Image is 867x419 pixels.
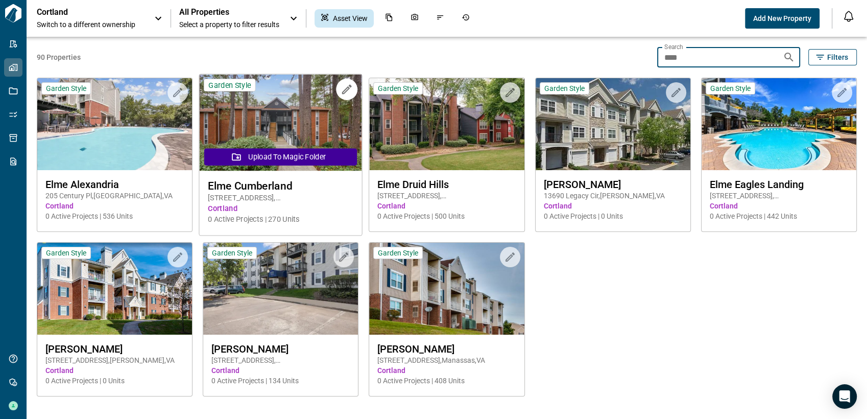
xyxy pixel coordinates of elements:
span: [STREET_ADDRESS] , [GEOGRAPHIC_DATA] , GA [208,193,353,203]
span: Cortland [211,365,350,376]
div: Asset View [315,9,374,28]
span: Garden Style [46,84,86,93]
span: 90 Properties [37,52,653,62]
span: [STREET_ADDRESS] , [GEOGRAPHIC_DATA] , GA [377,191,516,201]
img: property-asset [702,78,856,170]
span: [PERSON_NAME] [377,343,516,355]
span: Asset View [333,13,368,24]
button: Add New Property [745,8,820,29]
span: Garden Style [378,248,418,258]
div: Open Intercom Messenger [832,384,857,409]
div: Documents [379,9,399,28]
p: Cortland [37,7,129,17]
span: Elme Cumberland [208,179,353,192]
img: property-asset [369,78,524,170]
span: Cortland [377,201,516,211]
span: Filters [827,52,848,62]
div: Job History [455,9,476,28]
span: Cortland [45,365,184,376]
span: 0 Active Projects | 134 Units [211,376,350,386]
span: 0 Active Projects | 536 Units [45,211,184,221]
span: Cortland [45,201,184,211]
span: Select a property to filter results [179,19,279,30]
span: 205 Century Pl , [GEOGRAPHIC_DATA] , VA [45,191,184,201]
div: Issues & Info [430,9,450,28]
span: [PERSON_NAME] [544,178,682,191]
span: Garden Style [208,80,251,90]
button: Filters [808,49,857,65]
span: Switch to a different ownership [37,19,144,30]
span: Cortland [710,201,848,211]
img: property-asset [37,78,192,170]
span: 0 Active Projects | 270 Units [208,214,353,225]
span: Elme Druid Hills [377,178,516,191]
img: property-asset [536,78,690,170]
span: Elme Eagles Landing [710,178,848,191]
span: 0 Active Projects | 442 Units [710,211,848,221]
span: 0 Active Projects | 408 Units [377,376,516,386]
span: Garden Style [46,248,86,258]
span: Cortland [208,203,353,214]
span: 0 Active Projects | 0 Units [45,376,184,386]
button: Upload to Magic Folder [204,148,357,166]
span: [PERSON_NAME] [45,343,184,355]
div: Photos [404,9,425,28]
span: 13690 Legacy Cir , [PERSON_NAME] , VA [544,191,682,201]
span: Cortland [377,365,516,376]
img: property-asset [369,243,524,335]
span: Cortland [544,201,682,211]
span: [STREET_ADDRESS] , [GEOGRAPHIC_DATA] , VA [211,355,350,365]
span: [STREET_ADDRESS] , [PERSON_NAME] , VA [45,355,184,365]
span: 0 Active Projects | 500 Units [377,211,516,221]
span: Garden Style [378,84,418,93]
span: Add New Property [753,13,811,24]
span: [STREET_ADDRESS] , [GEOGRAPHIC_DATA] , GA [710,191,848,201]
img: property-asset [203,243,358,335]
span: Garden Style [710,84,751,93]
span: [STREET_ADDRESS] , Manassas , VA [377,355,516,365]
img: property-asset [200,75,362,171]
span: Garden Style [544,84,585,93]
span: Elme Alexandria [45,178,184,191]
span: [PERSON_NAME] [211,343,350,355]
span: Garden Style [212,248,252,258]
span: 0 Active Projects | 0 Units [544,211,682,221]
span: All Properties [179,7,279,17]
label: Search [664,42,683,51]
button: Open notification feed [840,8,857,25]
button: Search properties [779,47,799,67]
img: property-asset [37,243,192,335]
